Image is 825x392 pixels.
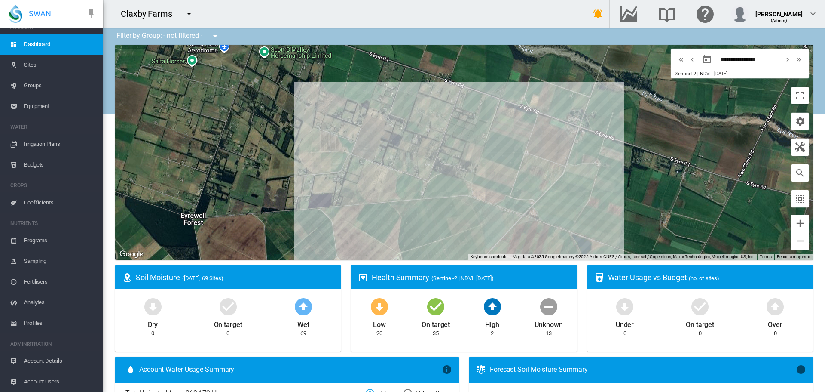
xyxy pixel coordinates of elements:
a: Report a map error [777,254,810,259]
div: 20 [376,330,382,337]
md-icon: icon-water [125,364,136,375]
span: (Sentinel-2 | NDVI, [DATE]) [431,275,494,281]
span: Groups [24,75,96,96]
md-icon: Search the knowledge base [657,9,677,19]
span: Sites [24,55,96,75]
button: icon-menu-down [180,5,198,22]
md-icon: icon-arrow-down-bold-circle [369,296,390,317]
button: md-calendar [698,51,715,68]
div: Low [373,317,386,330]
md-icon: icon-minus-circle [538,296,559,317]
div: 2 [491,330,494,337]
button: Zoom in [791,215,809,232]
div: 0 [623,330,626,337]
button: icon-menu-down [207,28,224,45]
button: icon-chevron-right [782,54,793,65]
button: icon-bell-ring [590,5,607,22]
div: Wet [297,317,309,330]
md-icon: icon-bell-ring [593,9,603,19]
span: (Admin) [771,18,788,23]
span: Account Details [24,351,96,371]
md-icon: icon-arrow-up-bold-circle [482,296,503,317]
md-icon: icon-checkbox-marked-circle [425,296,446,317]
span: Programs [24,230,96,251]
div: 35 [433,330,439,337]
md-icon: icon-select-all [795,194,805,204]
md-icon: Click here for help [695,9,715,19]
div: Health Summary [372,272,570,283]
div: Unknown [535,317,562,330]
img: Google [117,249,146,260]
md-icon: icon-pin [86,9,96,19]
div: Forecast Soil Moisture Summary [490,365,796,374]
md-icon: icon-cog [795,116,805,127]
button: Keyboard shortcuts [471,254,507,260]
md-icon: icon-arrow-down-bold-circle [614,296,635,317]
button: icon-chevron-double-right [793,54,804,65]
md-icon: icon-menu-down [184,9,194,19]
button: icon-chevron-double-left [675,54,687,65]
span: Account Water Usage Summary [139,365,442,374]
img: SWAN-Landscape-Logo-Colour-drop.png [9,5,22,23]
div: Water Usage vs Budget [608,272,806,283]
div: 0 [226,330,229,337]
button: icon-select-all [791,190,809,207]
span: CROPS [10,179,96,192]
span: NUTRIENTS [10,216,96,230]
md-icon: icon-thermometer-lines [476,364,486,375]
span: SWAN [29,8,51,19]
md-icon: icon-chevron-double-left [676,54,686,65]
span: Sentinel-2 | NDVI [675,71,710,77]
div: [PERSON_NAME] [755,6,803,15]
md-icon: icon-information [442,364,452,375]
div: Over [768,317,782,330]
button: icon-cog [791,113,809,130]
md-icon: icon-menu-down [210,31,220,41]
img: profile.jpg [731,5,749,22]
md-icon: icon-chevron-left [687,54,697,65]
md-icon: icon-checkbox-marked-circle [690,296,710,317]
span: | [DATE] [712,71,727,77]
md-icon: icon-cup-water [594,272,605,283]
md-icon: icon-checkbox-marked-circle [218,296,238,317]
md-icon: icon-arrow-up-bold-circle [293,296,314,317]
span: Sampling [24,251,96,272]
md-icon: icon-information [796,364,806,375]
md-icon: icon-map-marker-radius [122,272,132,283]
span: ADMINISTRATION [10,337,96,351]
span: Account Users [24,371,96,392]
span: Fertilisers [24,272,96,292]
span: Profiles [24,313,96,333]
button: icon-magnify [791,164,809,182]
div: Claxby Farms [121,8,180,20]
md-icon: icon-chevron-down [808,9,818,19]
md-icon: icon-heart-box-outline [358,272,368,283]
span: WATER [10,120,96,134]
md-icon: icon-chevron-double-right [794,54,804,65]
button: Zoom out [791,232,809,250]
span: Map data ©2025 Google Imagery ©2025 Airbus, CNES / Airbus, Landsat / Copernicus, Maxar Technologi... [513,254,755,259]
div: 0 [699,330,702,337]
div: Dry [148,317,158,330]
button: icon-chevron-left [687,54,698,65]
div: High [485,317,499,330]
div: 13 [546,330,552,337]
md-icon: icon-chevron-right [783,54,792,65]
button: Toggle fullscreen view [791,87,809,104]
span: Irrigation Plans [24,134,96,154]
span: (no. of sites) [689,275,719,281]
md-icon: Go to the Data Hub [618,9,639,19]
div: 0 [774,330,777,337]
span: Dashboard [24,34,96,55]
span: ([DATE], 69 Sites) [182,275,223,281]
div: 0 [151,330,154,337]
span: Coefficients [24,192,96,213]
div: Soil Moisture [136,272,334,283]
div: Under [616,317,634,330]
div: On target [686,317,714,330]
span: Budgets [24,154,96,175]
a: Terms [760,254,772,259]
span: Analytes [24,292,96,313]
div: 69 [300,330,306,337]
md-icon: icon-arrow-up-bold-circle [765,296,785,317]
